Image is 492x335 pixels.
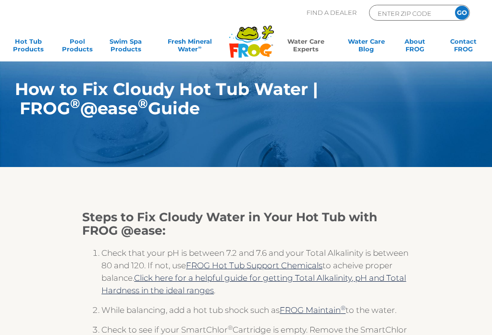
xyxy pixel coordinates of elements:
a: Click here for a helpful guide for getting Total Alkalinity, pH and Total Hardness in the ideal r... [101,273,406,295]
li: While balancing, add a hot tub shock such as to the water. [101,304,409,323]
input: GO [455,6,469,20]
sup: ® [341,304,345,311]
a: Water CareBlog [347,37,385,57]
a: Hot TubProducts [10,37,48,57]
sup: ∞ [198,45,201,50]
a: FROG Maintain® [280,305,345,315]
strong: Steps to Fix Cloudy Water in Your Hot Tub with FROG @ease: [82,210,377,238]
sup: ® [70,96,80,111]
a: AboutFROG [396,37,434,57]
a: PoolProducts [58,37,96,57]
a: ContactFROG [444,37,482,57]
h1: How to Fix Cloudy Hot Tub Water | FROG @ease Guide [15,80,443,118]
sup: ® [228,324,233,331]
a: Fresh MineralWater∞ [156,37,224,57]
a: FROG Hot Tub Support Chemicals [186,261,322,270]
li: Check that your pH is between 7.2 and 7.6 and your Total Alkalinity is between 80 and 120. If not... [101,247,409,304]
a: Swim SpaProducts [107,37,145,57]
input: Zip Code Form [377,8,442,19]
a: Water CareExperts [275,37,336,57]
p: Find A Dealer [307,5,357,21]
sup: ® [138,96,148,111]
